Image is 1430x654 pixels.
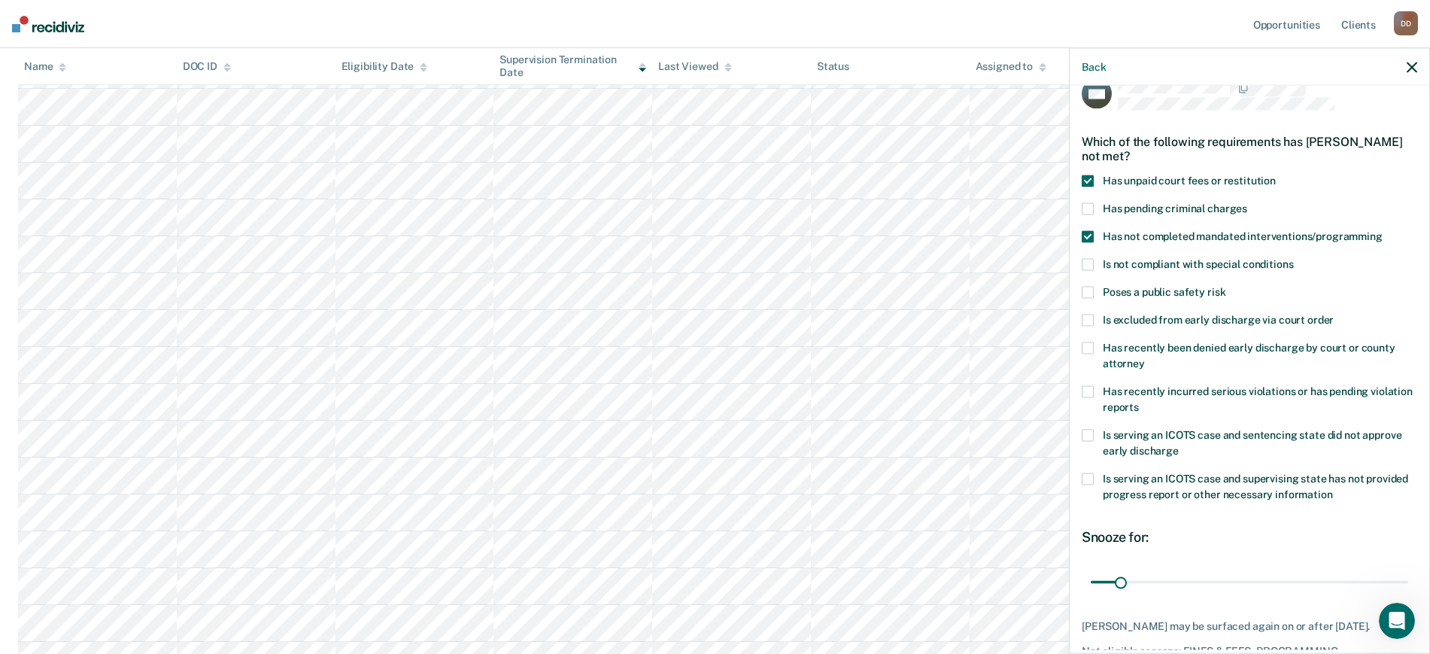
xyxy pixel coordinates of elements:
[817,60,849,73] div: Status
[183,60,231,73] div: DOC ID
[1103,341,1395,369] span: Has recently been denied early discharge by court or county attorney
[1082,528,1417,545] div: Snooze for:
[1082,60,1106,73] button: Back
[976,60,1046,73] div: Assigned to
[1379,603,1415,639] iframe: Intercom live chat
[1103,174,1276,186] span: Has unpaid court fees or restitution
[1103,202,1247,214] span: Has pending criminal charges
[1103,313,1334,325] span: Is excluded from early discharge via court order
[1082,619,1417,632] div: [PERSON_NAME] may be surfaced again on or after [DATE].
[12,16,84,32] img: Recidiviz
[1103,257,1293,269] span: Is not compliant with special conditions
[1103,385,1413,412] span: Has recently incurred serious violations or has pending violation reports
[1103,472,1408,500] span: Is serving an ICOTS case and supervising state has not provided progress report or other necessar...
[1394,11,1418,35] div: D D
[24,60,66,73] div: Name
[1103,230,1383,242] span: Has not completed mandated interventions/programming
[342,60,428,73] div: Eligibility Date
[1103,428,1401,456] span: Is serving an ICOTS case and sentencing state did not approve early discharge
[1082,122,1417,175] div: Which of the following requirements has [PERSON_NAME] not met?
[499,53,646,79] div: Supervision Termination Date
[1103,285,1225,297] span: Poses a public safety risk
[658,60,731,73] div: Last Viewed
